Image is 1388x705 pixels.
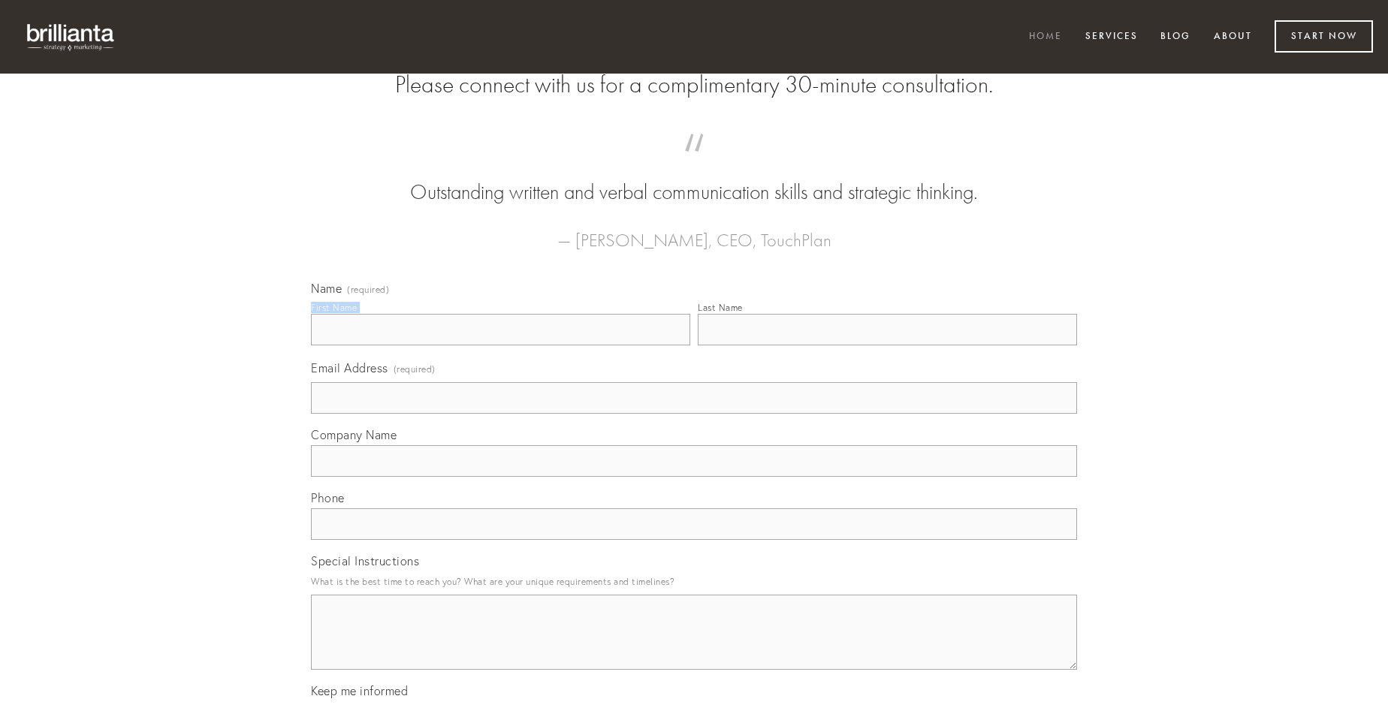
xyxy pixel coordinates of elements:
[1019,25,1072,50] a: Home
[394,359,436,379] span: (required)
[311,281,342,296] span: Name
[1275,20,1373,53] a: Start Now
[335,207,1053,255] figcaption: — [PERSON_NAME], CEO, TouchPlan
[1204,25,1262,50] a: About
[335,149,1053,207] blockquote: Outstanding written and verbal communication skills and strategic thinking.
[335,149,1053,178] span: “
[311,553,419,568] span: Special Instructions
[311,683,408,698] span: Keep me informed
[1076,25,1148,50] a: Services
[311,571,1077,592] p: What is the best time to reach you? What are your unique requirements and timelines?
[15,15,128,59] img: brillianta - research, strategy, marketing
[311,427,397,442] span: Company Name
[311,71,1077,99] h2: Please connect with us for a complimentary 30-minute consultation.
[311,490,345,505] span: Phone
[311,302,357,313] div: First Name
[347,285,389,294] span: (required)
[698,302,743,313] div: Last Name
[1151,25,1200,50] a: Blog
[311,360,388,375] span: Email Address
